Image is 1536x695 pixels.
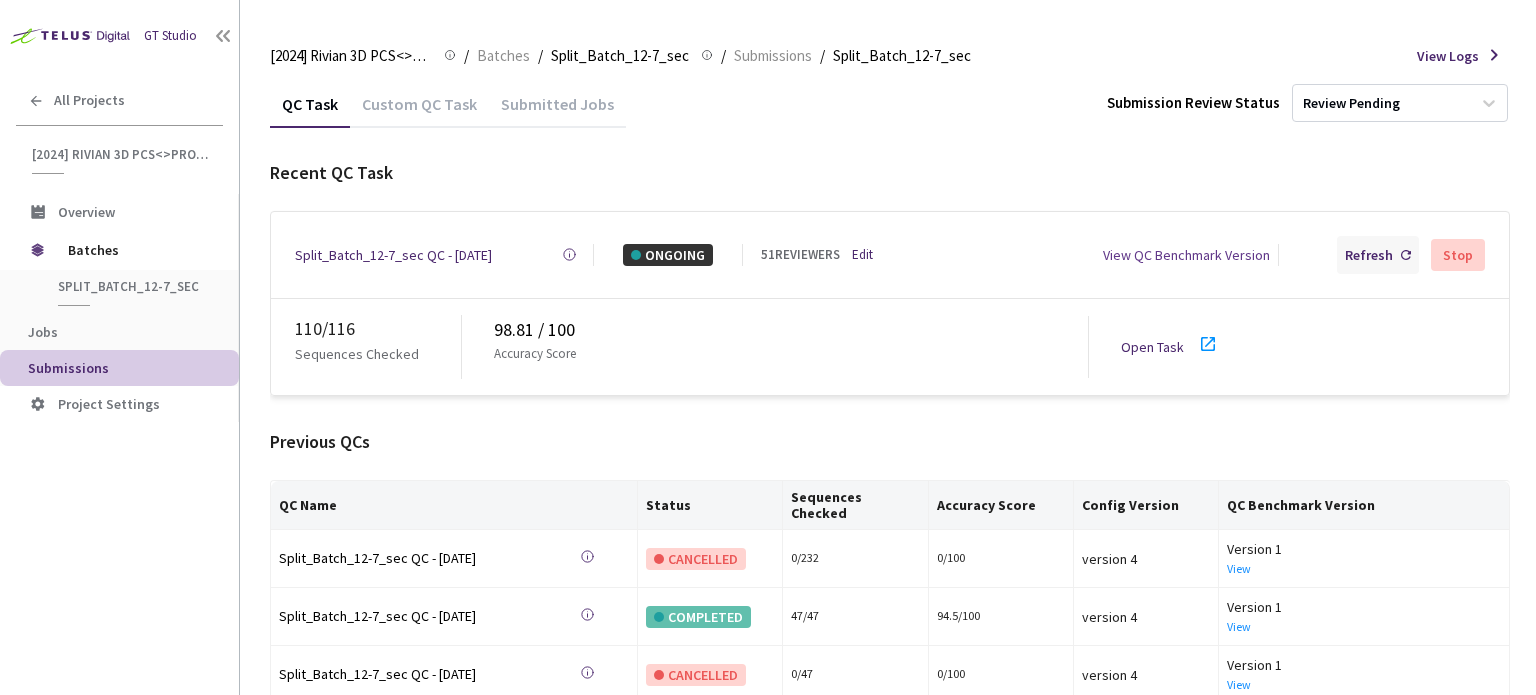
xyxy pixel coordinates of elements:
a: Submissions [730,44,816,66]
a: Open Task [1121,338,1184,356]
div: version 4 [1082,606,1210,628]
div: 0 / 232 [791,549,919,568]
div: Version 1 [1227,654,1501,676]
div: View QC Benchmark Version [1103,244,1270,266]
div: Refresh [1345,244,1393,266]
div: 47 / 47 [791,607,919,626]
div: GT Studio [144,26,197,46]
span: [2024] Rivian 3D PCS<>Production [32,146,211,163]
div: CANCELLED [646,664,746,686]
div: 0/100 [937,665,1065,684]
span: Submissions [28,359,109,377]
div: ONGOING [623,244,713,266]
div: Split_Batch_12-7_sec QC - [DATE] [279,547,559,569]
div: CANCELLED [646,548,746,570]
span: Split_Batch_12-7_sec [58,278,206,295]
th: Accuracy Score [929,481,1074,530]
li: / [820,44,825,68]
a: Split_Batch_12-7_sec QC - [DATE] [279,605,559,628]
a: Batches [473,44,534,66]
div: version 4 [1082,548,1210,570]
div: 0 / 47 [791,665,919,684]
div: 51 REVIEWERS [761,245,840,265]
div: 0/100 [937,549,1065,568]
a: Split_Batch_12-7_sec QC - [DATE] [295,244,492,266]
p: Sequences Checked [295,343,419,365]
span: Batches [68,230,205,270]
div: Recent QC Task [270,159,1510,187]
th: QC Benchmark Version [1219,481,1510,530]
a: View [1227,677,1251,692]
div: COMPLETED [646,606,751,628]
span: Split_Batch_12-7_sec [551,44,689,68]
th: Status [638,481,783,530]
th: QC Name [271,481,638,530]
a: Edit [852,245,873,265]
div: 98.81 / 100 [494,316,1088,344]
div: Version 1 [1227,596,1501,618]
th: Config Version [1074,481,1219,530]
div: 94.5/100 [937,607,1065,626]
span: View Logs [1417,45,1479,67]
div: Split_Batch_12-7_sec QC - [DATE] [279,663,559,685]
div: Submission Review Status [1107,91,1280,115]
span: Overview [58,203,115,221]
li: / [464,44,469,68]
div: Stop [1443,247,1473,263]
a: View [1227,619,1251,634]
li: / [538,44,543,68]
div: QC Task [270,94,350,128]
th: Sequences Checked [783,481,928,530]
span: Split_Batch_12-7_sec [833,44,971,68]
a: View [1227,561,1251,576]
span: All Projects [54,92,125,109]
div: version 4 [1082,664,1210,686]
li: / [721,44,726,68]
div: Split_Batch_12-7_sec QC - [DATE] [279,605,559,627]
span: [2024] Rivian 3D PCS<>Production [270,44,432,68]
div: Custom QC Task [350,94,489,128]
div: Version 1 [1227,538,1501,560]
p: Accuracy Score [494,344,576,364]
div: 110 / 116 [295,315,461,343]
div: Previous QCs [270,428,1510,456]
span: Jobs [28,323,58,341]
span: Project Settings [58,395,160,413]
div: Submitted Jobs [489,94,626,128]
span: Batches [477,44,530,68]
span: Submissions [734,44,812,68]
div: Review Pending [1303,94,1400,113]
